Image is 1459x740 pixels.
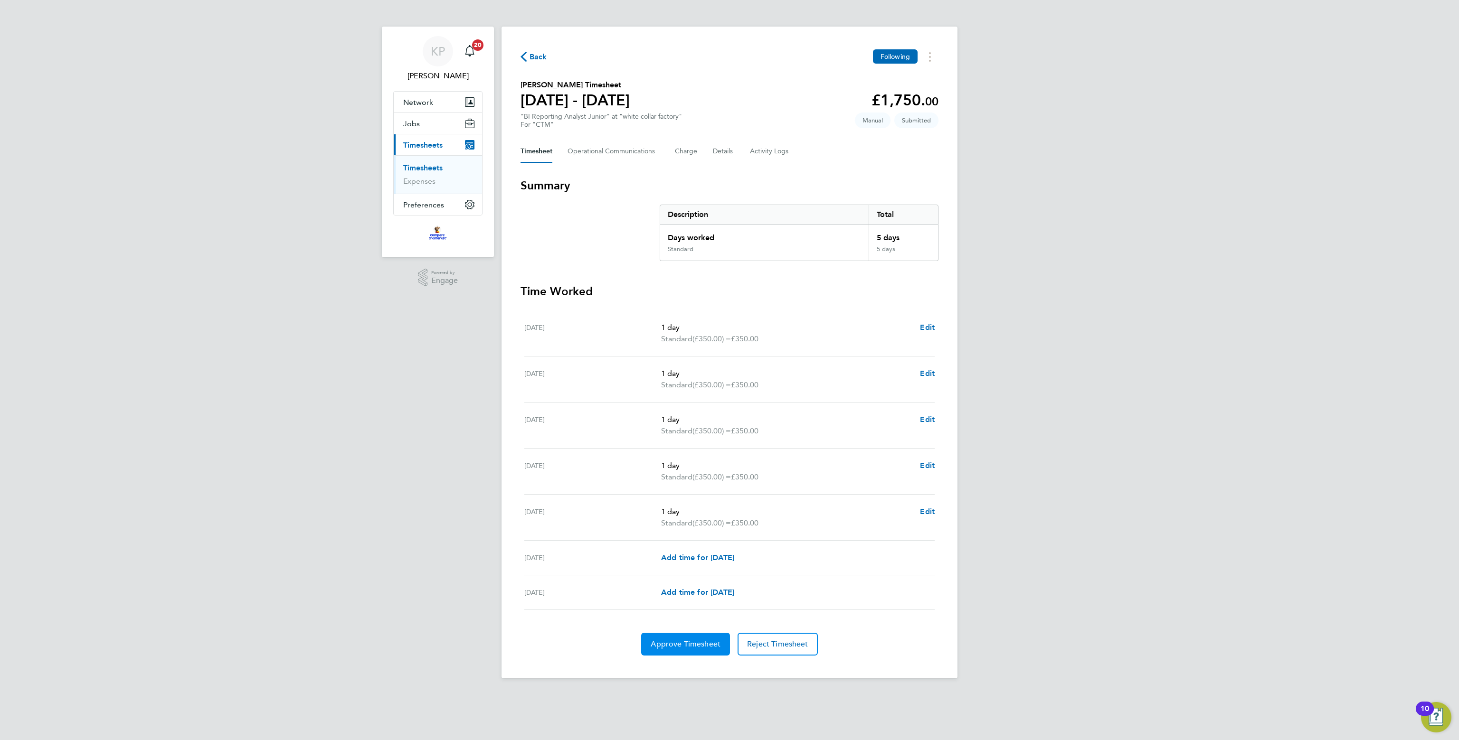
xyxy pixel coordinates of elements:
[429,225,446,240] img: bglgroup-logo-retina.png
[651,639,720,649] span: Approve Timesheet
[641,633,730,656] button: Approve Timesheet
[731,472,758,481] span: £350.00
[394,134,482,155] button: Timesheets
[660,225,869,245] div: Days worked
[431,45,445,57] span: KP
[921,49,938,64] button: Timesheets Menu
[568,140,660,163] button: Operational Communications
[920,369,935,378] span: Edit
[524,414,661,437] div: [DATE]
[675,140,698,163] button: Charge
[869,225,938,245] div: 5 days
[855,112,891,128] span: This timesheet was manually created.
[692,426,731,435] span: (£350.00) =
[881,52,910,61] span: Following
[521,91,630,110] h1: [DATE] - [DATE]
[524,460,661,483] div: [DATE]
[920,507,935,516] span: Edit
[925,94,938,108] span: 00
[738,633,818,656] button: Reject Timesheet
[894,112,938,128] span: This timesheet is Submitted.
[920,322,935,333] a: Edit
[394,194,482,215] button: Preferences
[731,380,758,389] span: £350.00
[524,322,661,345] div: [DATE]
[524,587,661,598] div: [DATE]
[521,140,552,163] button: Timesheet
[431,277,458,285] span: Engage
[873,49,918,64] button: Following
[394,155,482,194] div: Timesheets
[920,323,935,332] span: Edit
[382,27,494,257] nav: Main navigation
[661,333,692,345] span: Standard
[418,269,458,287] a: Powered byEngage
[521,178,938,193] h3: Summary
[530,51,547,63] span: Back
[521,112,682,129] div: "BI Reporting Analyst Junior" at "white collar factory"
[403,119,420,128] span: Jobs
[692,518,731,527] span: (£350.00) =
[660,205,938,261] div: Summary
[920,414,935,425] a: Edit
[661,322,912,333] p: 1 day
[524,368,661,391] div: [DATE]
[747,639,808,649] span: Reject Timesheet
[731,334,758,343] span: £350.00
[403,177,436,186] a: Expenses
[661,368,912,379] p: 1 day
[869,245,938,261] div: 5 days
[393,225,483,240] a: Go to home page
[661,414,912,425] p: 1 day
[524,506,661,529] div: [DATE]
[661,460,912,471] p: 1 day
[460,36,479,66] a: 20
[1421,702,1451,732] button: Open Resource Center, 10 new notifications
[521,178,938,656] section: Timesheet
[668,245,693,253] div: Standard
[393,36,483,82] a: KP[PERSON_NAME]
[661,517,692,529] span: Standard
[713,140,735,163] button: Details
[920,368,935,379] a: Edit
[661,379,692,391] span: Standard
[692,472,731,481] span: (£350.00) =
[521,284,938,299] h3: Time Worked
[521,121,682,129] div: For "CTM"
[731,518,758,527] span: £350.00
[661,471,692,483] span: Standard
[750,140,790,163] button: Activity Logs
[661,588,734,597] span: Add time for [DATE]
[431,269,458,277] span: Powered by
[872,91,938,109] app-decimal: £1,750.
[920,460,935,471] a: Edit
[521,51,547,63] button: Back
[869,205,938,224] div: Total
[731,426,758,435] span: £350.00
[403,141,443,150] span: Timesheets
[692,334,731,343] span: (£350.00) =
[521,79,630,91] h2: [PERSON_NAME] Timesheet
[403,98,433,107] span: Network
[403,163,443,172] a: Timesheets
[661,425,692,437] span: Standard
[661,506,912,517] p: 1 day
[472,39,483,51] span: 20
[920,506,935,517] a: Edit
[661,587,734,598] a: Add time for [DATE]
[403,200,444,209] span: Preferences
[393,70,483,82] span: Ketan Patel
[661,552,734,563] a: Add time for [DATE]
[394,92,482,112] button: Network
[661,553,734,562] span: Add time for [DATE]
[920,415,935,424] span: Edit
[394,113,482,134] button: Jobs
[660,205,869,224] div: Description
[692,380,731,389] span: (£350.00) =
[1421,709,1429,721] div: 10
[524,552,661,563] div: [DATE]
[920,461,935,470] span: Edit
